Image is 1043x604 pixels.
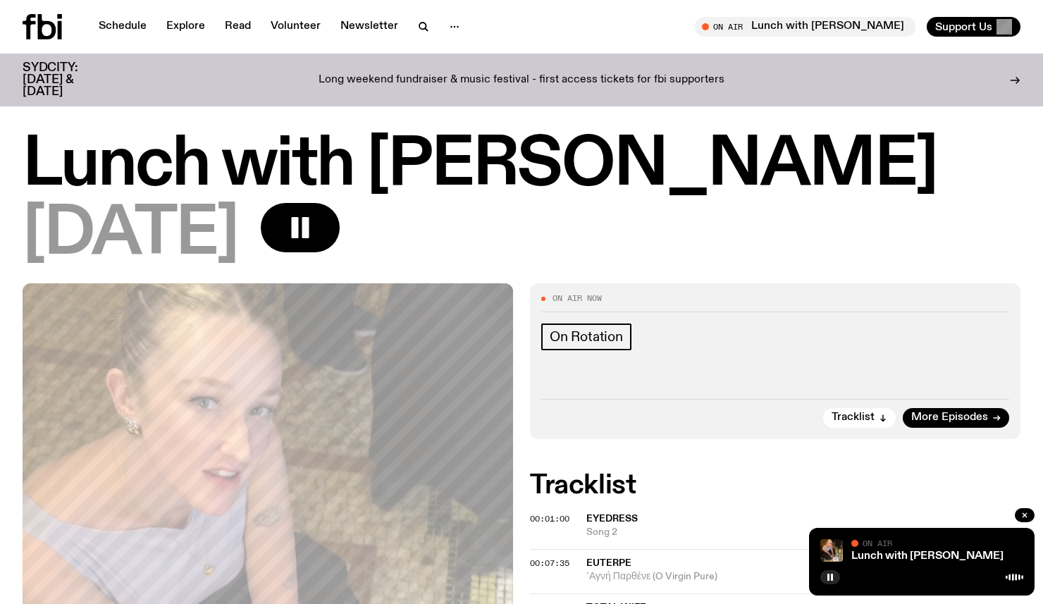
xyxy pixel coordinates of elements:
[586,558,631,568] span: Euterpe
[216,17,259,37] a: Read
[23,203,238,266] span: [DATE]
[586,514,638,524] span: Eyedress
[695,17,915,37] button: On AirLunch with [PERSON_NAME]
[823,408,896,428] button: Tracklist
[550,329,623,345] span: On Rotation
[530,557,569,569] span: 00:07:35
[586,570,897,584] span: ´Αγνή Παρθένε (O Virgin Pure)
[158,17,214,37] a: Explore
[903,408,1009,428] a: More Episodes
[927,17,1020,37] button: Support Us
[530,513,569,524] span: 00:01:00
[586,526,1020,539] span: Song 2
[541,323,631,350] a: On Rotation
[832,412,875,423] span: Tracklist
[23,62,113,98] h3: SYDCITY: [DATE] & [DATE]
[319,74,724,87] p: Long weekend fundraiser & music festival - first access tickets for fbi supporters
[935,20,992,33] span: Support Us
[863,538,892,548] span: On Air
[262,17,329,37] a: Volunteer
[530,473,1020,498] h2: Tracklist
[553,295,602,302] span: On Air Now
[911,412,988,423] span: More Episodes
[23,134,1020,197] h1: Lunch with [PERSON_NAME]
[820,539,843,562] img: SLC lunch cover
[332,17,407,37] a: Newsletter
[90,17,155,37] a: Schedule
[851,550,1004,562] a: Lunch with [PERSON_NAME]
